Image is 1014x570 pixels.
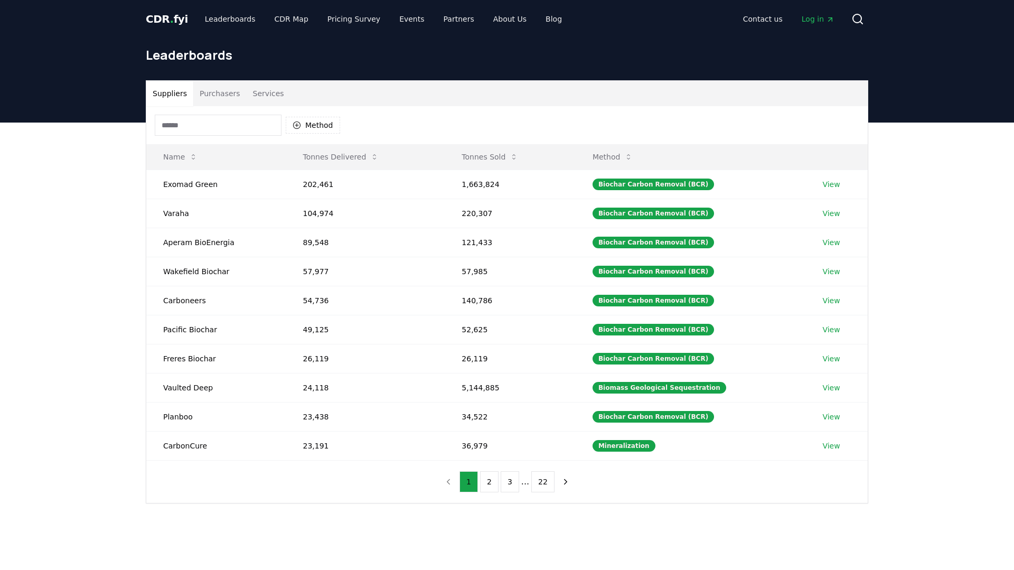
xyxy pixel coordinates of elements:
[453,146,527,167] button: Tonnes Sold
[445,402,576,431] td: 34,522
[735,10,791,29] a: Contact us
[593,237,714,248] div: Biochar Carbon Removal (BCR)
[146,12,188,26] a: CDR.fyi
[445,373,576,402] td: 5,144,885
[822,382,840,393] a: View
[822,324,840,335] a: View
[170,13,174,25] span: .
[593,324,714,335] div: Biochar Carbon Removal (BCR)
[480,471,499,492] button: 2
[445,170,576,199] td: 1,663,824
[435,10,483,29] a: Partners
[822,179,840,190] a: View
[286,199,445,228] td: 104,974
[286,344,445,373] td: 26,119
[286,373,445,402] td: 24,118
[822,237,840,248] a: View
[537,10,570,29] a: Blog
[196,10,570,29] nav: Main
[146,402,286,431] td: Planboo
[146,199,286,228] td: Varaha
[445,286,576,315] td: 140,786
[802,14,834,24] span: Log in
[521,475,529,488] li: ...
[146,170,286,199] td: Exomad Green
[485,10,535,29] a: About Us
[146,286,286,315] td: Carboneers
[155,146,206,167] button: Name
[286,117,340,134] button: Method
[584,146,642,167] button: Method
[286,257,445,286] td: 57,977
[286,286,445,315] td: 54,736
[593,353,714,365] div: Biochar Carbon Removal (BCR)
[593,411,714,423] div: Biochar Carbon Removal (BCR)
[822,441,840,451] a: View
[247,81,290,106] button: Services
[593,179,714,190] div: Biochar Carbon Removal (BCR)
[445,344,576,373] td: 26,119
[822,412,840,422] a: View
[735,10,843,29] nav: Main
[146,81,193,106] button: Suppliers
[593,266,714,277] div: Biochar Carbon Removal (BCR)
[146,228,286,257] td: Aperam BioEnergia
[557,471,575,492] button: next page
[593,208,714,219] div: Biochar Carbon Removal (BCR)
[146,344,286,373] td: Freres Biochar
[445,257,576,286] td: 57,985
[501,471,519,492] button: 3
[146,257,286,286] td: Wakefield Biochar
[286,431,445,460] td: 23,191
[146,431,286,460] td: CarbonCure
[445,315,576,344] td: 52,625
[445,199,576,228] td: 220,307
[319,10,389,29] a: Pricing Survey
[294,146,387,167] button: Tonnes Delivered
[445,228,576,257] td: 121,433
[593,295,714,306] div: Biochar Carbon Removal (BCR)
[146,315,286,344] td: Pacific Biochar
[822,353,840,364] a: View
[286,402,445,431] td: 23,438
[266,10,317,29] a: CDR Map
[146,373,286,402] td: Vaulted Deep
[593,440,655,452] div: Mineralization
[193,81,247,106] button: Purchasers
[531,471,555,492] button: 22
[286,228,445,257] td: 89,548
[793,10,843,29] a: Log in
[391,10,433,29] a: Events
[146,46,868,63] h1: Leaderboards
[822,295,840,306] a: View
[593,382,726,394] div: Biomass Geological Sequestration
[196,10,264,29] a: Leaderboards
[459,471,478,492] button: 1
[822,208,840,219] a: View
[286,315,445,344] td: 49,125
[146,13,188,25] span: CDR fyi
[445,431,576,460] td: 36,979
[286,170,445,199] td: 202,461
[822,266,840,277] a: View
